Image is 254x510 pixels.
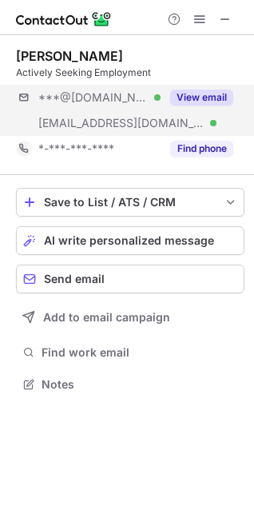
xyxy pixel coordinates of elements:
button: Find work email [16,341,244,364]
span: [EMAIL_ADDRESS][DOMAIN_NAME] [38,116,204,130]
button: AI write personalized message [16,226,244,255]
button: Reveal Button [170,141,233,157]
div: Save to List / ATS / CRM [44,196,216,209]
div: Actively Seeking Employment [16,66,244,80]
span: Add to email campaign [43,311,170,324]
button: Notes [16,373,244,396]
span: Send email [44,273,105,285]
span: ***@[DOMAIN_NAME] [38,90,149,105]
div: [PERSON_NAME] [16,48,123,64]
button: save-profile-one-click [16,188,244,217]
span: Notes [42,377,238,392]
button: Reveal Button [170,90,233,106]
span: AI write personalized message [44,234,214,247]
button: Add to email campaign [16,303,244,332]
img: ContactOut v5.3.10 [16,10,112,29]
span: Find work email [42,345,238,360]
button: Send email [16,265,244,293]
